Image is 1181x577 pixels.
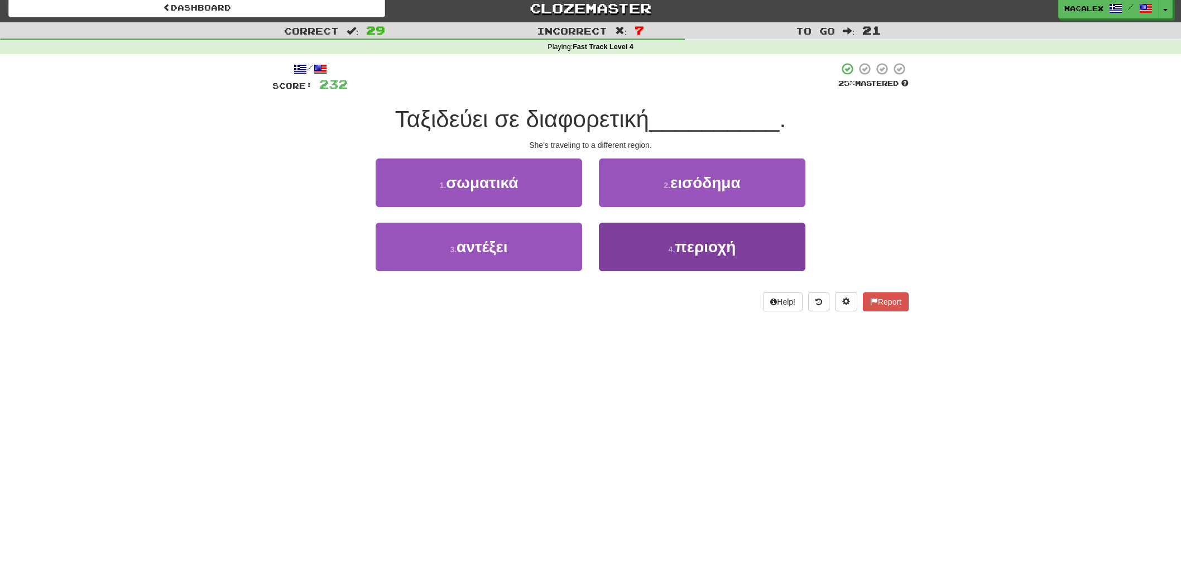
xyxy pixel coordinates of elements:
small: 4 . [669,245,675,254]
small: 1 . [439,181,446,190]
button: 4.περιοχή [599,223,805,271]
span: 21 [862,23,881,37]
span: εισόδημα [670,174,741,191]
span: περιοχή [675,238,736,256]
span: macalex [1064,3,1103,13]
button: Help! [763,292,803,311]
span: To go [796,25,835,36]
small: 2 . [664,181,670,190]
span: Ταξιδεύει σε διαφορετική [395,106,649,132]
span: 232 [319,77,348,91]
span: : [615,26,627,36]
button: 1.σωματικά [376,158,582,207]
button: Round history (alt+y) [808,292,829,311]
span: : [843,26,855,36]
button: Report [863,292,909,311]
span: 29 [366,23,385,37]
small: 3 . [450,245,457,254]
span: Incorrect [537,25,607,36]
span: Score: [272,81,313,90]
span: . [779,106,786,132]
span: Correct [284,25,339,36]
span: 25 % [838,79,855,88]
div: Mastered [838,79,909,89]
button: 2.εισόδημα [599,158,805,207]
span: 7 [635,23,644,37]
span: __________ [649,106,780,132]
span: / [1128,3,1134,11]
div: She's traveling to a different region. [272,140,909,151]
button: 3.αντέξει [376,223,582,271]
span: αντέξει [457,238,507,256]
strong: Fast Track Level 4 [573,43,633,51]
span: : [347,26,359,36]
span: σωματικά [446,174,518,191]
div: / [272,62,348,76]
